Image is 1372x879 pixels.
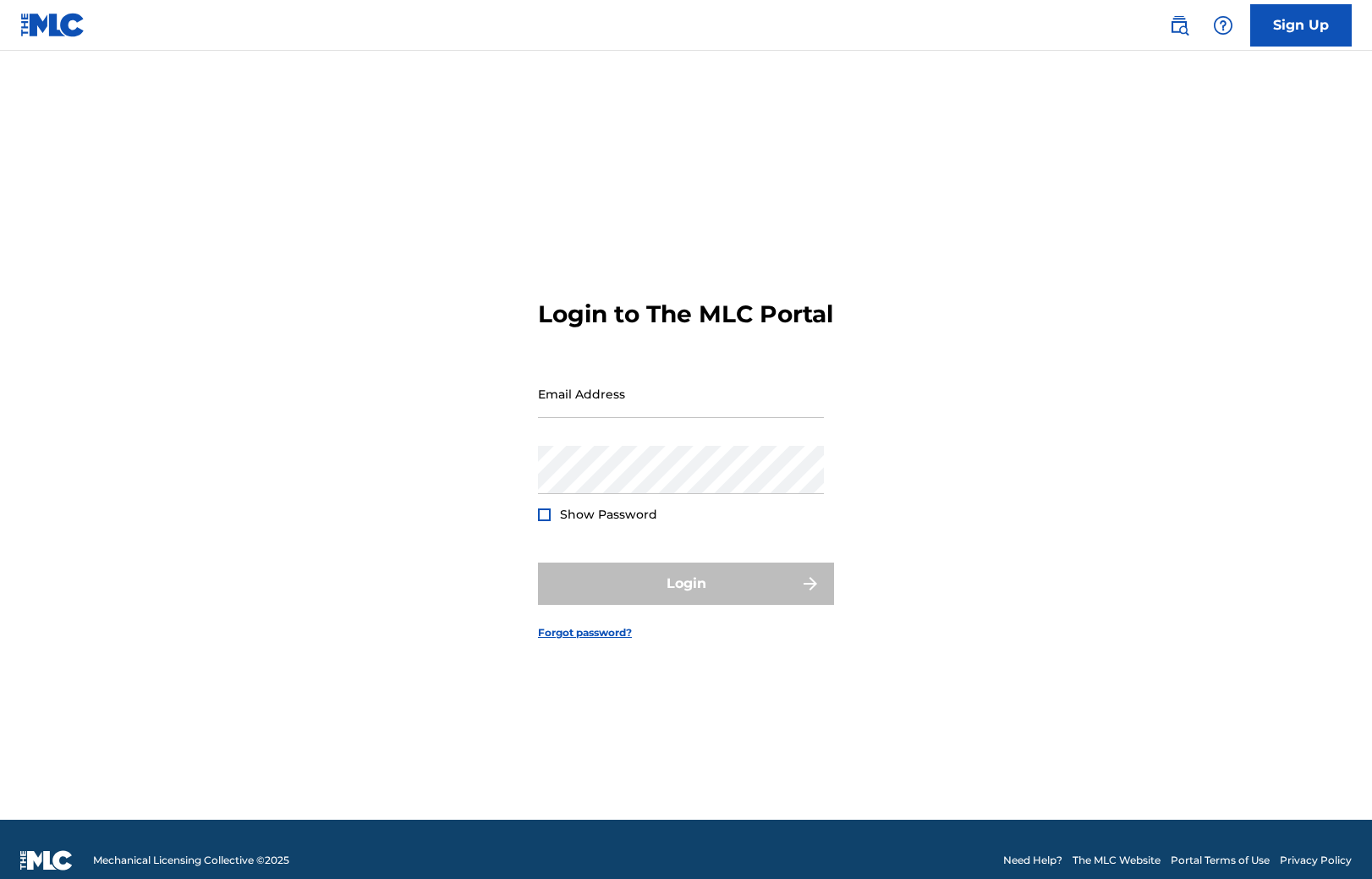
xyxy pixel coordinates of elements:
[1162,8,1196,42] a: Public Search
[538,299,833,329] h3: Login to The MLC Portal
[560,507,657,522] span: Show Password
[1169,15,1189,36] img: search
[1280,853,1352,868] a: Privacy Policy
[93,853,289,868] span: Mechanical Licensing Collective © 2025
[1250,4,1352,47] a: Sign Up
[1171,853,1270,868] a: Portal Terms of Use
[538,625,632,640] a: Forgot password?
[20,850,73,871] img: logo
[1003,853,1062,868] a: Need Help?
[1073,853,1161,868] a: The MLC Website
[1213,15,1233,36] img: help
[1206,8,1240,42] div: Help
[20,13,85,37] img: MLC Logo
